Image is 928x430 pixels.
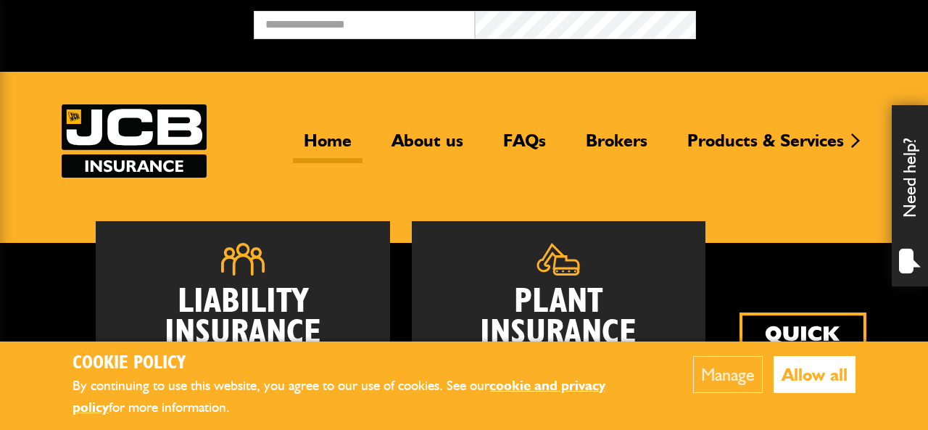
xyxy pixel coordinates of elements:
[72,375,649,419] p: By continuing to use this website, you agree to our use of cookies. See our for more information.
[434,286,684,349] h2: Plant Insurance
[293,130,362,163] a: Home
[693,356,763,393] button: Manage
[72,352,649,375] h2: Cookie Policy
[892,105,928,286] div: Need help?
[696,11,917,33] button: Broker Login
[62,104,207,178] img: JCB Insurance Services logo
[492,130,557,163] a: FAQs
[575,130,658,163] a: Brokers
[676,130,855,163] a: Products & Services
[62,104,207,178] a: JCB Insurance Services
[774,356,855,393] button: Allow all
[381,130,474,163] a: About us
[117,286,368,357] h2: Liability Insurance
